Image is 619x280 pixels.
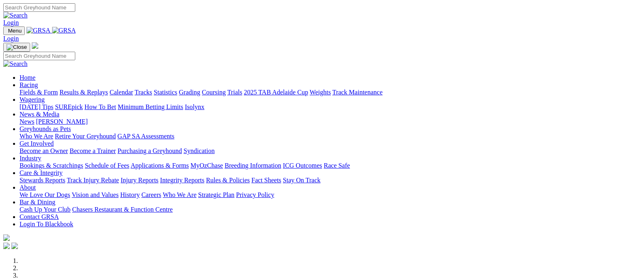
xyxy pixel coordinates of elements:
[59,89,108,96] a: Results & Replays
[118,133,175,140] a: GAP SA Assessments
[67,177,119,184] a: Track Injury Rebate
[20,89,58,96] a: Fields & Form
[118,103,183,110] a: Minimum Betting Limits
[190,162,223,169] a: MyOzChase
[55,133,116,140] a: Retire Your Greyhound
[283,162,322,169] a: ICG Outcomes
[3,60,28,68] img: Search
[8,28,22,34] span: Menu
[20,96,45,103] a: Wagering
[20,89,616,96] div: Racing
[20,133,616,140] div: Greyhounds as Pets
[160,177,204,184] a: Integrity Reports
[185,103,204,110] a: Isolynx
[227,89,242,96] a: Trials
[109,89,133,96] a: Calendar
[310,89,331,96] a: Weights
[26,27,50,34] img: GRSA
[225,162,281,169] a: Breeding Information
[20,140,54,147] a: Get Involved
[36,118,87,125] a: [PERSON_NAME]
[20,191,70,198] a: We Love Our Dogs
[283,177,320,184] a: Stay On Track
[120,177,158,184] a: Injury Reports
[32,42,38,49] img: logo-grsa-white.png
[20,133,53,140] a: Who We Are
[20,162,616,169] div: Industry
[20,147,616,155] div: Get Involved
[3,43,30,52] button: Toggle navigation
[3,26,25,35] button: Toggle navigation
[20,177,65,184] a: Stewards Reports
[3,19,19,26] a: Login
[3,52,75,60] input: Search
[20,162,83,169] a: Bookings & Scratchings
[70,147,116,154] a: Become a Trainer
[20,118,616,125] div: News & Media
[72,206,173,213] a: Chasers Restaurant & Function Centre
[324,162,350,169] a: Race Safe
[85,103,116,110] a: How To Bet
[3,243,10,249] img: facebook.svg
[20,155,41,162] a: Industry
[184,147,214,154] a: Syndication
[3,234,10,241] img: logo-grsa-white.png
[7,44,27,50] img: Close
[198,191,234,198] a: Strategic Plan
[135,89,152,96] a: Tracks
[236,191,274,198] a: Privacy Policy
[20,177,616,184] div: Care & Integrity
[3,3,75,12] input: Search
[20,191,616,199] div: About
[20,118,34,125] a: News
[20,206,616,213] div: Bar & Dining
[52,27,76,34] img: GRSA
[3,12,28,19] img: Search
[20,74,35,81] a: Home
[120,191,140,198] a: History
[20,81,38,88] a: Racing
[72,191,118,198] a: Vision and Values
[118,147,182,154] a: Purchasing a Greyhound
[20,147,68,154] a: Become an Owner
[20,111,59,118] a: News & Media
[20,169,63,176] a: Care & Integrity
[20,103,53,110] a: [DATE] Tips
[141,191,161,198] a: Careers
[20,221,73,227] a: Login To Blackbook
[206,177,250,184] a: Rules & Policies
[179,89,200,96] a: Grading
[244,89,308,96] a: 2025 TAB Adelaide Cup
[163,191,197,198] a: Who We Are
[252,177,281,184] a: Fact Sheets
[20,199,55,206] a: Bar & Dining
[55,103,83,110] a: SUREpick
[202,89,226,96] a: Coursing
[332,89,383,96] a: Track Maintenance
[20,184,36,191] a: About
[3,35,19,42] a: Login
[20,213,59,220] a: Contact GRSA
[11,243,18,249] img: twitter.svg
[20,103,616,111] div: Wagering
[154,89,177,96] a: Statistics
[85,162,129,169] a: Schedule of Fees
[20,206,70,213] a: Cash Up Your Club
[20,125,71,132] a: Greyhounds as Pets
[131,162,189,169] a: Applications & Forms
